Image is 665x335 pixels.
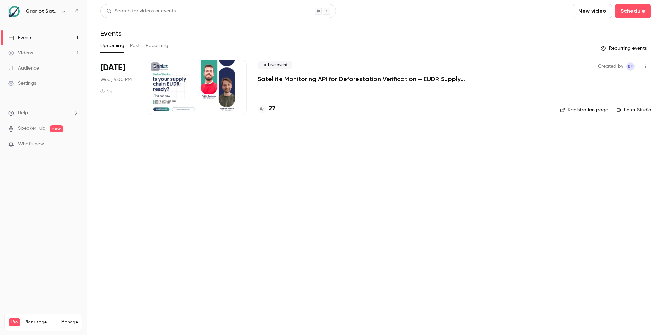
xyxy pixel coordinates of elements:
[26,8,58,15] h6: Graniot Satellite Technologies SL
[628,62,633,71] span: BF
[8,80,36,87] div: Settings
[100,40,124,51] button: Upcoming
[615,4,651,18] button: Schedule
[61,319,78,325] a: Manage
[560,107,608,114] a: Registration page
[18,141,44,148] span: What's new
[258,104,275,114] a: 27
[598,62,623,71] span: Created by
[8,49,33,56] div: Videos
[100,89,112,94] div: 1 h
[573,4,612,18] button: New video
[106,8,176,15] div: Search for videos or events
[18,125,45,132] a: SpeakerHub
[8,65,39,72] div: Audience
[258,61,292,69] span: Live event
[100,76,132,83] span: Wed, 4:00 PM
[100,62,125,73] span: [DATE]
[100,60,137,115] div: Sep 10 Wed, 4:00 PM (Europe/Paris)
[626,62,635,71] span: Beliza Falcon
[8,109,78,117] li: help-dropdown-opener
[9,318,20,326] span: Pro
[25,319,57,325] span: Plan usage
[617,107,651,114] a: Enter Studio
[18,109,28,117] span: Help
[130,40,140,51] button: Past
[269,104,275,114] h4: 27
[100,29,122,37] h1: Events
[9,6,20,17] img: Graniot Satellite Technologies SL
[145,40,169,51] button: Recurring
[50,125,63,132] span: new
[597,43,651,54] button: Recurring events
[258,75,465,83] a: Satellite Monitoring API for Deforestation Verification – EUDR Supply Chains
[8,34,32,41] div: Events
